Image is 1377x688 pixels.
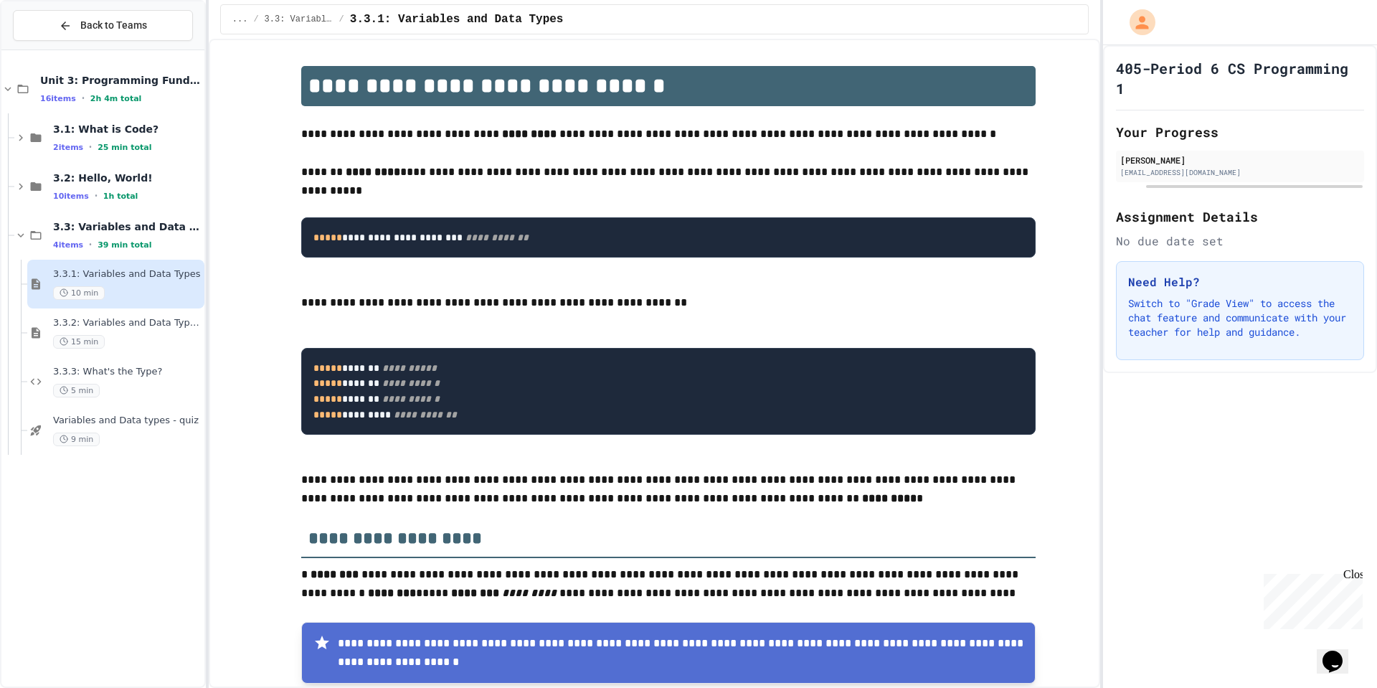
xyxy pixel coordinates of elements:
[1116,122,1364,142] h2: Your Progress
[1128,273,1352,291] h3: Need Help?
[1317,631,1363,674] iframe: chat widget
[1116,232,1364,250] div: No due date set
[53,317,202,329] span: 3.3.2: Variables and Data Types - Review
[350,11,564,28] span: 3.3.1: Variables and Data Types
[339,14,344,25] span: /
[6,6,99,91] div: Chat with us now!Close
[53,433,100,446] span: 9 min
[53,335,105,349] span: 15 min
[1115,6,1159,39] div: My Account
[13,10,193,41] button: Back to Teams
[53,286,105,300] span: 10 min
[1116,58,1364,98] h1: 405-Period 6 CS Programming 1
[1120,154,1360,166] div: [PERSON_NAME]
[82,93,85,104] span: •
[232,14,248,25] span: ...
[53,143,83,152] span: 2 items
[1120,167,1360,178] div: [EMAIL_ADDRESS][DOMAIN_NAME]
[1258,568,1363,629] iframe: chat widget
[1116,207,1364,227] h2: Assignment Details
[89,141,92,153] span: •
[40,94,76,103] span: 16 items
[53,171,202,184] span: 3.2: Hello, World!
[53,240,83,250] span: 4 items
[53,268,202,281] span: 3.3.1: Variables and Data Types
[98,143,151,152] span: 25 min total
[90,94,142,103] span: 2h 4m total
[80,18,147,33] span: Back to Teams
[253,14,258,25] span: /
[1128,296,1352,339] p: Switch to "Grade View" to access the chat feature and communicate with your teacher for help and ...
[53,123,202,136] span: 3.1: What is Code?
[89,239,92,250] span: •
[265,14,333,25] span: 3.3: Variables and Data Types
[40,74,202,87] span: Unit 3: Programming Fundamentals
[53,192,89,201] span: 10 items
[98,240,151,250] span: 39 min total
[53,415,202,427] span: Variables and Data types - quiz
[53,366,202,378] span: 3.3.3: What's the Type?
[53,384,100,397] span: 5 min
[95,190,98,202] span: •
[53,220,202,233] span: 3.3: Variables and Data Types
[103,192,138,201] span: 1h total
